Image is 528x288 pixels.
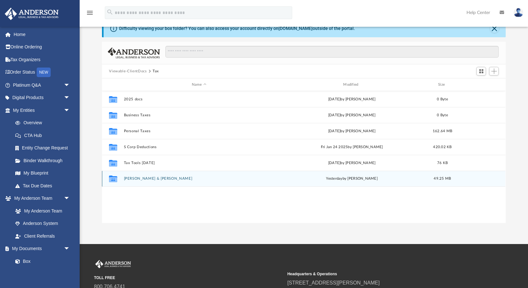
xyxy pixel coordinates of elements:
[277,112,427,118] div: [DATE] by [PERSON_NAME]
[64,242,76,256] span: arrow_drop_down
[9,129,80,142] a: CTA Hub
[277,82,427,88] div: Modified
[4,53,80,66] a: Tax Organizers
[124,97,274,101] button: 2025 docs
[434,177,451,180] span: 49.25 MB
[119,25,355,32] div: Difficulty viewing your box folder? You can also access your account directly on outside of the p...
[64,91,76,104] span: arrow_drop_down
[287,280,380,285] a: [STREET_ADDRESS][PERSON_NAME]
[4,66,80,79] a: Order StatusNEW
[37,68,51,77] div: NEW
[165,46,499,58] input: Search files and folders
[9,179,80,192] a: Tax Due Dates
[4,41,80,54] a: Online Ordering
[102,91,505,223] div: grid
[4,104,80,117] a: My Entitiesarrow_drop_down
[4,79,80,91] a: Platinum Q&Aarrow_drop_down
[124,129,274,133] button: Personal Taxes
[9,230,76,242] a: Client Referrals
[106,9,113,16] i: search
[326,177,343,180] span: yesterday
[278,26,313,31] a: [DOMAIN_NAME]
[458,82,503,88] div: id
[94,260,132,268] img: Anderson Advisors Platinum Portal
[433,145,452,149] span: 420.02 KB
[124,176,274,181] button: [PERSON_NAME] & [PERSON_NAME]
[4,192,76,205] a: My Anderson Teamarrow_drop_down
[153,68,159,74] button: Tax
[4,242,76,255] a: My Documentsarrow_drop_down
[9,255,73,268] a: Box
[4,28,80,41] a: Home
[437,113,448,117] span: 0 Byte
[9,142,80,155] a: Entity Change Request
[86,9,94,17] i: menu
[64,79,76,92] span: arrow_drop_down
[437,97,448,101] span: 0 Byte
[124,82,274,88] div: Name
[124,161,274,165] button: Tax Tools [DATE]
[94,275,283,281] small: TOLL FREE
[86,12,94,17] a: menu
[124,113,274,117] button: Business Taxes
[9,205,73,217] a: My Anderson Team
[9,117,80,129] a: Overview
[9,217,76,230] a: Anderson System
[64,192,76,205] span: arrow_drop_down
[489,67,499,76] button: Add
[437,161,448,165] span: 76 KB
[277,176,427,182] div: by [PERSON_NAME]
[277,97,427,102] div: [DATE] by [PERSON_NAME]
[9,167,76,180] a: My Blueprint
[105,82,121,88] div: id
[4,91,80,104] a: Digital Productsarrow_drop_down
[64,104,76,117] span: arrow_drop_down
[277,128,427,134] div: [DATE] by [PERSON_NAME]
[430,82,455,88] div: Size
[514,8,523,17] img: User Pic
[433,129,452,133] span: 162.64 MB
[277,160,427,166] div: [DATE] by [PERSON_NAME]
[9,154,80,167] a: Binder Walkthrough
[124,145,274,149] button: S Corp Deductions
[3,8,61,20] img: Anderson Advisors Platinum Portal
[476,67,486,76] button: Switch to Grid View
[287,271,476,277] small: Headquarters & Operations
[109,68,147,74] button: Viewable-ClientDocs
[277,144,427,150] div: Fri Jan 24 2025 by [PERSON_NAME]
[490,24,499,33] button: Close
